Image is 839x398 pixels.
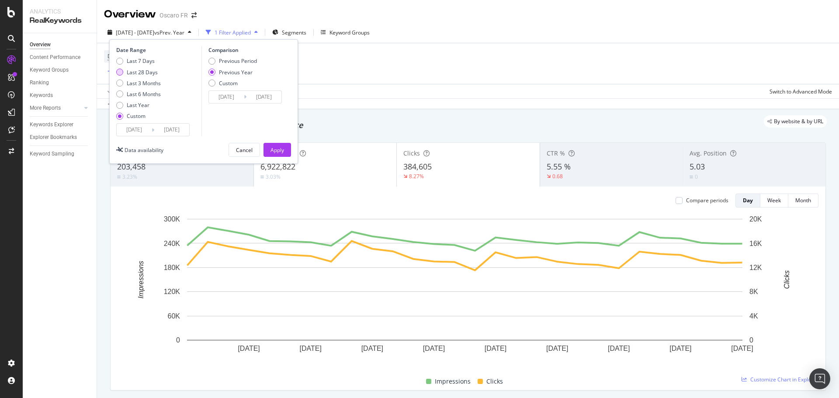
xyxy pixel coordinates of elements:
text: 300K [164,215,180,223]
div: Previous Year [219,69,253,76]
div: Previous Period [219,57,257,65]
input: Start Date [117,124,152,136]
input: End Date [154,124,189,136]
span: Device [107,52,124,60]
text: [DATE] [485,345,506,352]
text: Impressions [137,261,145,298]
div: 3.03% [266,173,281,180]
div: Keyword Sampling [30,149,74,159]
text: 0 [176,336,180,344]
div: Cancel [236,146,253,154]
button: Keyword Groups [317,25,373,39]
div: Apply [270,146,284,154]
div: Ranking [30,78,49,87]
span: 6,922,822 [260,161,295,172]
span: Clicks [403,149,420,157]
text: Clicks [783,270,790,289]
text: [DATE] [546,345,568,352]
text: 16K [749,239,762,247]
text: 12K [749,264,762,271]
span: 5.55 % [547,161,571,172]
span: Avg. Position [690,149,727,157]
div: Comparison [208,46,284,54]
text: 60K [168,312,180,320]
div: More Reports [30,104,61,113]
div: Month [795,197,811,204]
text: [DATE] [423,345,445,352]
svg: A chart. [118,215,812,366]
div: Last 6 Months [127,90,161,98]
div: Keyword Groups [329,29,370,36]
div: Date Range [116,46,199,54]
button: Add Filter [104,66,139,77]
div: Overview [104,7,156,22]
div: 0.68 [552,173,563,180]
text: 8K [749,288,758,295]
div: Last 7 Days [116,57,161,65]
text: 120K [164,288,180,295]
text: [DATE] [300,345,322,352]
div: Keyword Groups [30,66,69,75]
div: Day [743,197,753,204]
div: Last 3 Months [127,80,161,87]
a: Ranking [30,78,90,87]
button: Apply [263,143,291,157]
a: Explorer Bookmarks [30,133,90,142]
div: Last Year [127,101,149,109]
a: Content Performance [30,53,90,62]
div: arrow-right-arrow-left [191,12,197,18]
div: Previous Period [208,57,257,65]
span: 384,605 [403,161,432,172]
div: legacy label [764,115,827,128]
div: Switch to Advanced Mode [770,88,832,95]
span: Impressions [435,376,471,387]
span: 203,458 [117,161,146,172]
img: Equal [260,176,264,178]
a: Overview [30,40,90,49]
input: Start Date [209,91,244,103]
button: Cancel [229,143,260,157]
img: Equal [117,176,121,178]
a: Keywords Explorer [30,120,90,129]
div: Last 7 Days [127,57,155,65]
span: Segments [282,29,306,36]
div: Custom [127,112,146,120]
span: CTR % [547,149,565,157]
img: Equal [690,176,693,178]
button: Month [788,194,818,208]
div: Custom [208,80,257,87]
span: [DATE] - [DATE] [116,29,154,36]
a: Keyword Groups [30,66,90,75]
div: Last 3 Months [116,80,161,87]
div: Compare periods [686,197,728,204]
div: Custom [219,80,238,87]
span: By website & by URL [774,119,823,124]
div: Oscaro FR [159,11,188,20]
div: Last 28 Days [116,69,161,76]
div: Data availability [125,146,163,154]
text: 4K [749,312,758,320]
div: Keywords [30,91,53,100]
div: Last 28 Days [127,69,158,76]
a: Customize Chart in Explorer [742,376,818,383]
button: Day [735,194,760,208]
text: [DATE] [238,345,260,352]
span: Clicks [486,376,503,387]
div: 8.27% [409,173,424,180]
div: Week [767,197,781,204]
a: More Reports [30,104,82,113]
div: Previous Year [208,69,257,76]
div: Analytics [30,7,90,16]
button: Apply [104,84,129,98]
a: Keyword Sampling [30,149,90,159]
div: Custom [116,112,161,120]
span: 5.03 [690,161,705,172]
input: End Date [246,91,281,103]
text: [DATE] [669,345,691,352]
a: Keywords [30,91,90,100]
div: RealKeywords [30,16,90,26]
text: 240K [164,239,180,247]
div: 1 Filter Applied [215,29,251,36]
div: Content Performance [30,53,80,62]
